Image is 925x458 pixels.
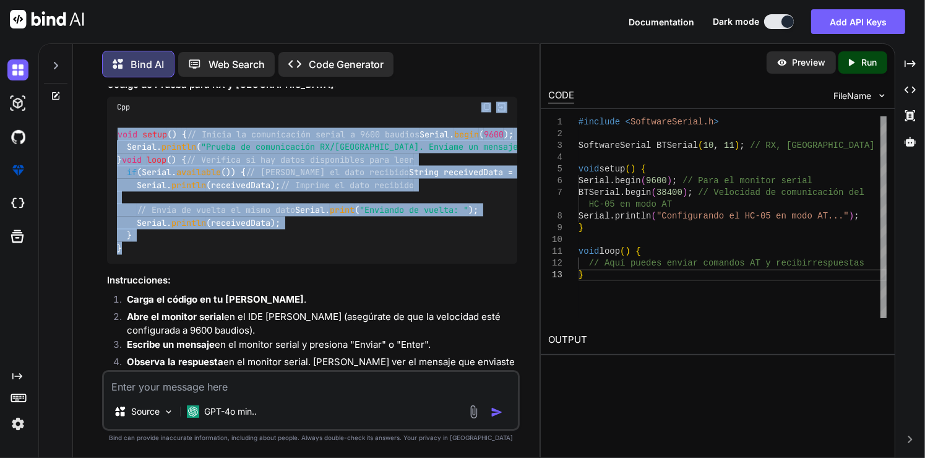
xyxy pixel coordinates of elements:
span: println [171,179,206,190]
span: { [636,246,641,256]
span: ; [854,211,859,221]
span: void [122,153,142,165]
div: CODE [548,89,574,103]
span: ( [621,246,626,256]
span: Cpp [117,102,130,112]
div: 13 [548,269,562,281]
img: icon [491,406,503,418]
span: void [118,128,137,139]
li: en el IDE [PERSON_NAME] (asegúrate de que la velocidad esté configurada a 9600 baudios). [117,310,518,338]
strong: Observa la respuesta [127,356,223,368]
span: Serial [579,211,609,221]
span: void [579,246,600,256]
img: darkChat [7,59,28,80]
span: ( [641,176,646,186]
span: "Prueba de comunicación RX/[GEOGRAPHIC_DATA]. Envíame un mensaje." [201,141,528,152]
span: begin [626,188,652,197]
img: preview [777,57,788,68]
span: . [621,188,626,197]
span: ( [626,164,630,174]
h3: Instrucciones: [107,274,518,288]
span: 9600 [647,176,668,186]
span: // Envía de vuelta el mismo dato [137,204,295,215]
div: 5 [548,163,562,175]
span: setup [142,128,167,139]
span: print [330,204,355,215]
img: settings [7,413,28,434]
img: darkAi-studio [7,93,28,114]
img: chevron down [877,90,887,101]
span: // Aquí puedes enviar comandos AT y recibir [589,258,812,268]
span: if [127,166,137,178]
strong: Escribe un mensaje [127,339,215,350]
span: } [579,270,583,280]
span: Serial [579,176,609,186]
span: loop [147,153,166,165]
div: 12 [548,257,562,269]
span: . [610,211,615,221]
span: 10 [703,140,714,150]
p: Bind AI [131,57,164,72]
span: // RX, [GEOGRAPHIC_DATA] [751,140,876,150]
span: HC-05 en modo AT [589,199,672,209]
span: ) [626,246,630,256]
span: // Imprime el dato recibido [280,179,414,190]
span: // [PERSON_NAME] el dato recibido [246,166,409,178]
span: loop [600,246,621,256]
img: premium [7,160,28,181]
div: 9 [548,222,562,234]
span: ; [740,140,745,150]
span: respuestas [813,258,865,268]
span: () [167,128,177,139]
span: } [579,223,583,233]
span: BTSerial [579,188,620,197]
div: 8 [548,210,562,222]
span: println [615,211,652,221]
span: // Verifica si hay datos disponibles para leer [186,153,414,165]
span: "Configurando el HC-05 en modo AT..." [656,211,849,221]
span: 38400 [656,188,682,197]
span: 9600 [484,128,504,139]
div: 3 [548,140,562,152]
div: 10 [548,234,562,246]
p: Code Generator [309,57,384,72]
span: ) [630,164,635,174]
span: ; [688,188,693,197]
p: Web Search [209,57,265,72]
span: SoftwareSerial BTSerial [579,140,698,150]
img: copy [481,102,491,112]
strong: Carga el código en tu [PERSON_NAME] [127,293,304,305]
span: < [626,117,630,127]
span: 11 [725,140,735,150]
span: available [176,166,221,178]
span: ) [849,211,854,221]
img: attachment [467,405,481,419]
img: Bind AI [10,10,84,28]
div: 2 [548,128,562,140]
span: "Enviando de vuelta: " [359,204,468,215]
div: 11 [548,246,562,257]
span: Dark mode [713,15,759,28]
h2: OUTPUT [541,326,894,355]
img: cloudideIcon [7,193,28,214]
p: Bind can provide inaccurate information, including about people. Always double-check its answers.... [102,433,520,443]
span: ( [652,188,656,197]
span: ( [699,140,703,150]
img: Open in Browser [496,102,507,113]
span: ) [683,188,688,197]
span: { [641,164,646,174]
span: setup [600,164,626,174]
span: , [714,140,719,150]
button: Documentation [629,15,694,28]
span: // Para el monitor serial [683,176,813,186]
span: begin [454,128,479,139]
div: 6 [548,175,562,187]
p: Source [131,405,160,418]
span: // Inicia la comunicación serial a 9600 baudios [187,128,419,139]
span: > [714,117,719,127]
div: 1 [548,116,562,128]
li: . [117,293,518,310]
span: FileName [834,90,872,102]
span: ; [673,176,678,186]
span: // Velocidad de comunicación del [699,188,865,197]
